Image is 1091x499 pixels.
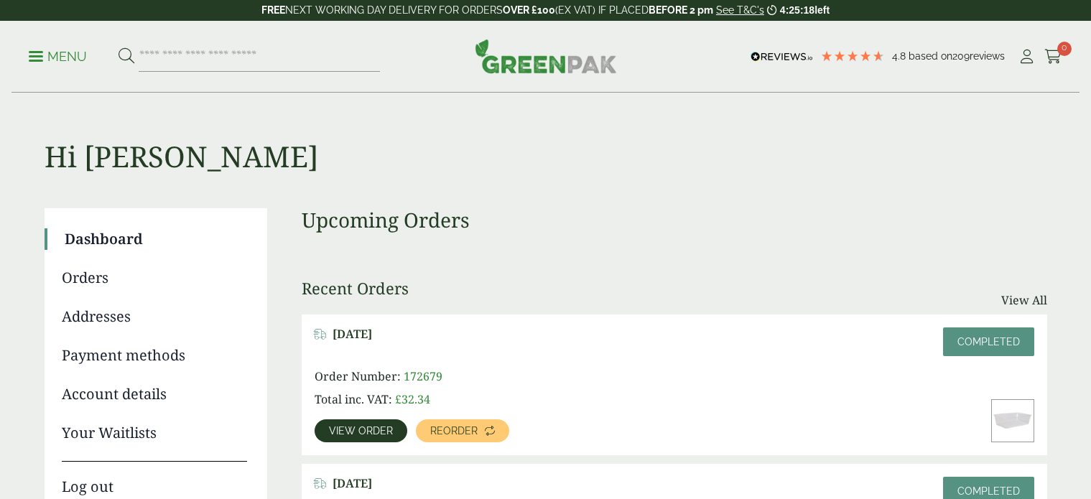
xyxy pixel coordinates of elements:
[649,4,713,16] strong: BEFORE 2 pm
[820,50,885,62] div: 4.78 Stars
[302,208,1047,233] h3: Upcoming Orders
[892,50,909,62] span: 4.8
[315,419,407,442] a: View order
[62,461,247,498] a: Log out
[1044,46,1062,67] a: 0
[1001,292,1047,309] a: View All
[65,228,247,250] a: Dashboard
[29,48,87,65] p: Menu
[814,4,830,16] span: left
[261,4,285,16] strong: FREE
[62,306,247,327] a: Addresses
[780,4,814,16] span: 4:25:18
[1057,42,1072,56] span: 0
[302,279,409,297] h3: Recent Orders
[957,336,1020,348] span: Completed
[430,426,478,436] span: Reorder
[29,48,87,62] a: Menu
[333,327,372,341] span: [DATE]
[1044,50,1062,64] i: Cart
[404,368,442,384] span: 172679
[62,345,247,366] a: Payment methods
[62,383,247,405] a: Account details
[970,50,1005,62] span: reviews
[416,419,509,442] a: Reorder
[503,4,555,16] strong: OVER £100
[315,368,401,384] span: Order Number:
[1018,50,1036,64] i: My Account
[62,267,247,289] a: Orders
[475,39,617,73] img: GreenPak Supplies
[62,422,247,444] a: Your Waitlists
[333,477,372,490] span: [DATE]
[992,400,1034,442] img: 3010008-650ml-Microwavable-Container-Lid-300x130.jpg
[395,391,430,407] bdi: 32.34
[45,93,1047,174] h1: Hi [PERSON_NAME]
[716,4,764,16] a: See T&C's
[751,52,813,62] img: REVIEWS.io
[957,485,1020,497] span: Completed
[329,426,393,436] span: View order
[315,391,392,407] span: Total inc. VAT:
[952,50,970,62] span: 209
[909,50,952,62] span: Based on
[395,391,401,407] span: £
